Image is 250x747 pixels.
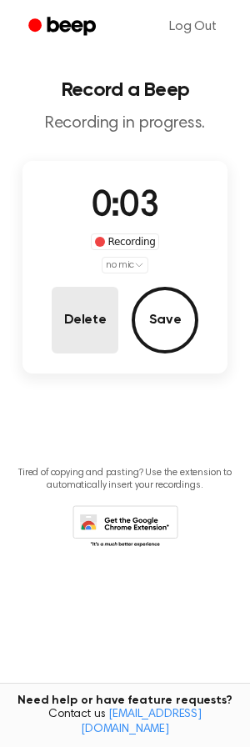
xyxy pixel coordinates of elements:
[132,287,198,353] button: Save Audio Record
[81,709,202,735] a: [EMAIL_ADDRESS][DOMAIN_NAME]
[91,233,160,250] div: Recording
[106,258,134,273] span: no mic
[13,467,237,492] p: Tired of copying and pasting? Use the extension to automatically insert your recordings.
[152,7,233,47] a: Log Out
[13,80,237,100] h1: Record a Beep
[92,189,158,224] span: 0:03
[10,708,240,737] span: Contact us
[17,11,111,43] a: Beep
[52,287,118,353] button: Delete Audio Record
[13,113,237,134] p: Recording in progress.
[102,257,148,273] button: no mic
